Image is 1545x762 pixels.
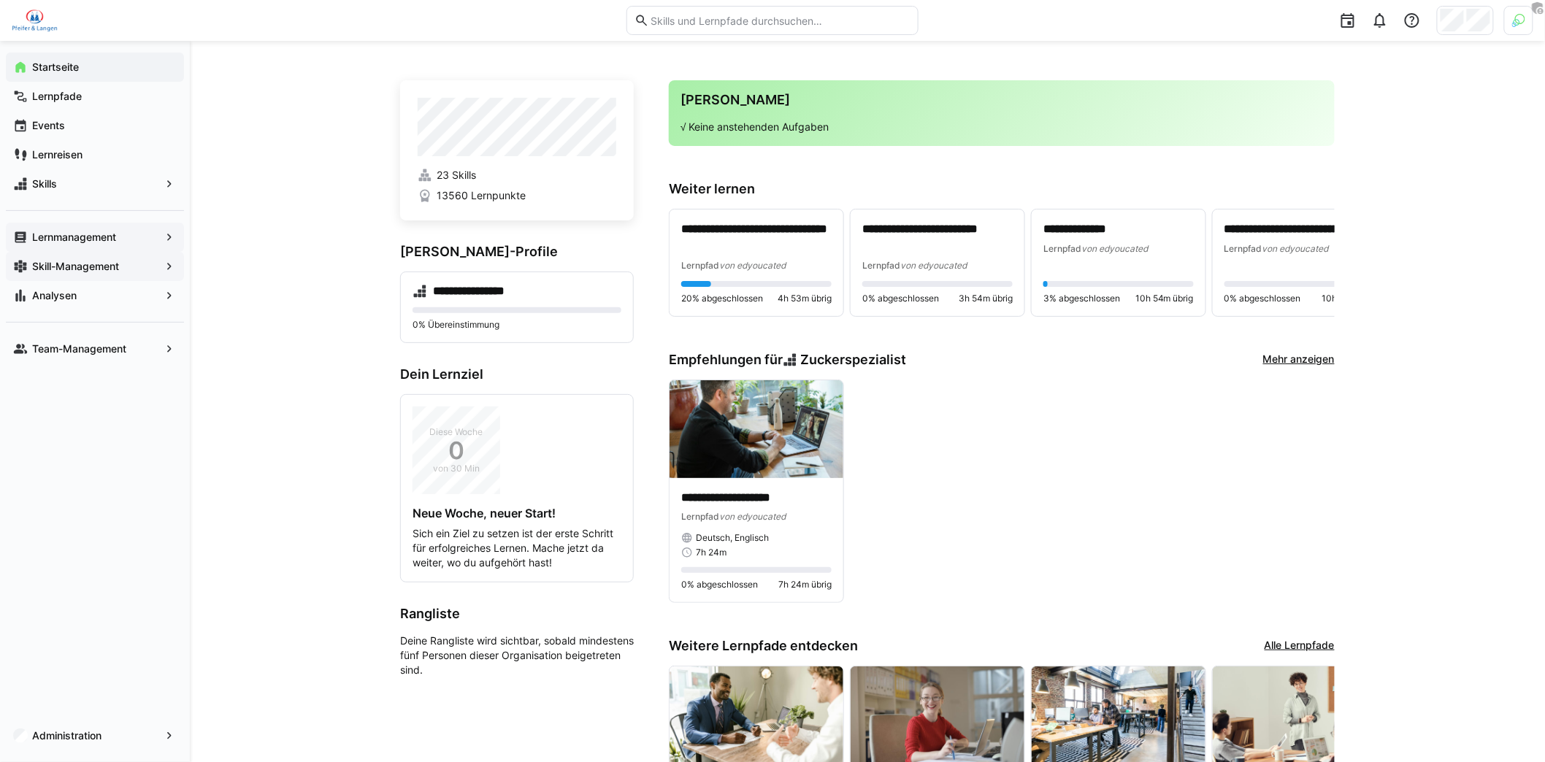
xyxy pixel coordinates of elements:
p: Sich ein Ziel zu setzen ist der erste Schritt für erfolgreiches Lernen. Mache jetzt da weiter, wo... [413,526,621,570]
img: image [670,380,843,478]
span: von edyoucated [1262,243,1329,254]
h3: Empfehlungen für [669,352,906,368]
span: 13560 Lernpunkte [437,188,526,203]
h3: [PERSON_NAME] [681,92,1323,108]
a: Mehr anzeigen [1263,352,1335,368]
span: 7h 24m übrig [778,579,832,590]
span: 0% abgeschlossen [862,293,939,304]
input: Skills und Lernpfade durchsuchen… [649,14,910,27]
h4: Neue Woche, neuer Start! [413,506,621,520]
span: 10h 54m übrig [1135,293,1194,304]
span: Lernpfad [1224,243,1262,254]
a: Alle Lernpfade [1265,638,1335,654]
span: 0% abgeschlossen [1224,293,1301,304]
span: 23 Skills [437,168,476,182]
span: Deutsch, Englisch [696,532,769,544]
h3: Weitere Lernpfade entdecken [669,638,858,654]
h3: Weiter lernen [669,181,1335,197]
span: 3% abgeschlossen [1043,293,1120,304]
span: 4h 53m übrig [778,293,832,304]
span: 7h 24m [696,547,727,558]
h3: [PERSON_NAME]-Profile [400,244,634,260]
span: Lernpfad [681,260,719,271]
span: Lernpfad [1043,243,1081,254]
p: 0% Übereinstimmung [413,319,621,331]
p: √ Keine anstehenden Aufgaben [681,120,1323,134]
a: 23 Skills [418,168,616,182]
span: 0% abgeschlossen [681,579,758,590]
span: Lernpfad [681,511,719,522]
h3: Rangliste [400,606,634,622]
p: Deine Rangliste wird sichtbar, sobald mindestens fünf Personen dieser Organisation beigetreten sind. [400,634,634,677]
span: von edyoucated [900,260,967,271]
span: 20% abgeschlossen [681,293,763,304]
span: 10h 8m übrig [1322,293,1375,304]
span: Lernpfad [862,260,900,271]
span: von edyoucated [719,511,786,522]
span: von edyoucated [719,260,786,271]
span: 3h 54m übrig [959,293,1013,304]
span: Zuckerspezialist [800,352,906,368]
span: von edyoucated [1081,243,1148,254]
h3: Dein Lernziel [400,366,634,382]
